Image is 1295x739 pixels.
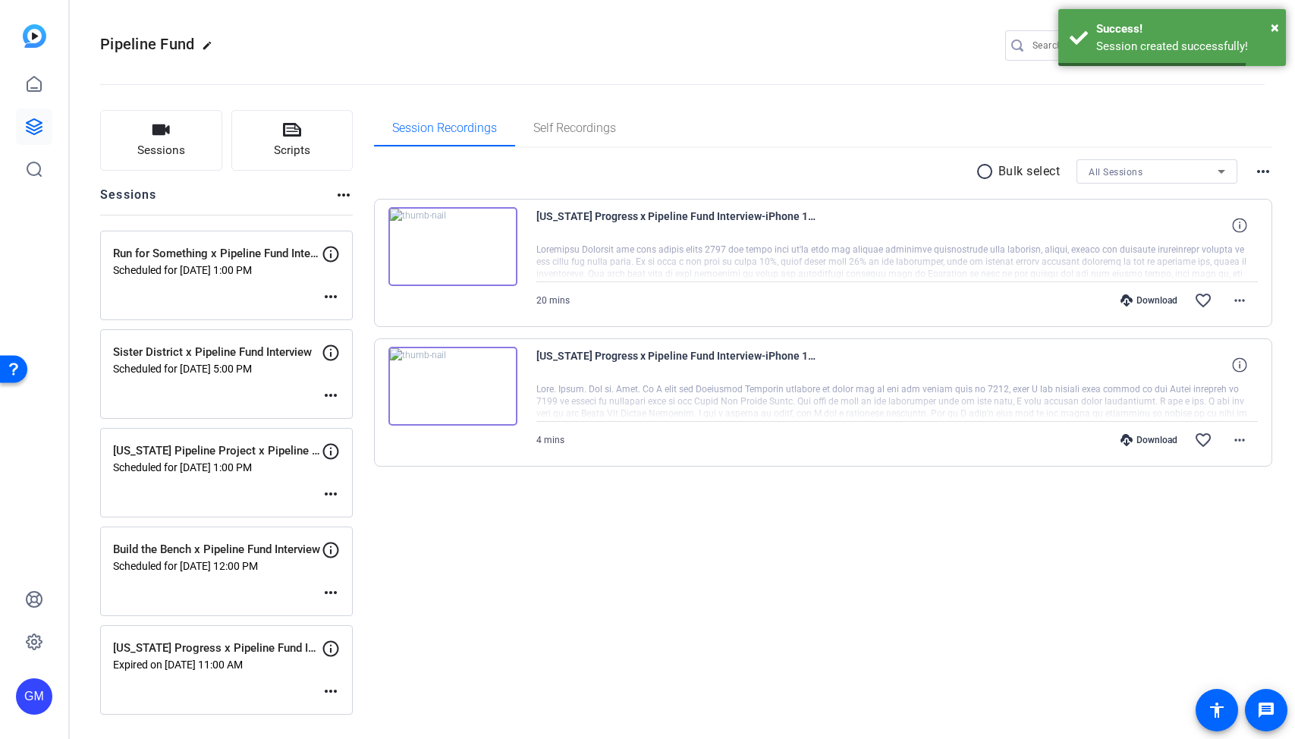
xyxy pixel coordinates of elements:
button: Close [1271,16,1279,39]
mat-icon: more_horiz [322,682,340,700]
mat-icon: more_horiz [1231,431,1249,449]
p: Scheduled for [DATE] 5:00 PM [113,363,322,375]
p: Bulk select [998,162,1061,181]
mat-icon: more_horiz [1254,162,1272,181]
mat-icon: more_horiz [322,386,340,404]
mat-icon: more_horiz [322,583,340,602]
span: × [1271,18,1279,36]
p: Scheduled for [DATE] 1:00 PM [113,461,322,473]
p: Sister District x Pipeline Fund Interview [113,344,322,361]
img: blue-gradient.svg [23,24,46,48]
mat-icon: more_horiz [335,186,353,204]
span: Sessions [137,142,185,159]
mat-icon: message [1257,701,1275,719]
mat-icon: edit [202,40,220,58]
p: Scheduled for [DATE] 1:00 PM [113,264,322,276]
p: Expired on [DATE] 11:00 AM [113,659,322,671]
span: All Sessions [1089,167,1143,178]
mat-icon: more_horiz [322,485,340,503]
mat-icon: radio_button_unchecked [976,162,998,181]
mat-icon: more_horiz [322,288,340,306]
mat-icon: more_horiz [1231,291,1249,310]
span: Pipeline Fund [100,35,194,53]
div: Success! [1096,20,1275,38]
mat-icon: accessibility [1208,701,1226,719]
span: Session Recordings [392,122,497,134]
p: [US_STATE] Progress x Pipeline Fund Interview [113,640,322,657]
div: Download [1113,294,1185,307]
p: [US_STATE] Pipeline Project x Pipeline Fund Interview [113,442,322,460]
p: Scheduled for [DATE] 12:00 PM [113,560,322,572]
p: Run for Something x Pipeline Fund Interview [113,245,322,263]
div: GM [16,678,52,715]
span: Scripts [274,142,310,159]
div: Session created successfully! [1096,38,1275,55]
div: Download [1113,434,1185,446]
input: Search [1033,36,1169,55]
mat-icon: favorite_border [1194,431,1212,449]
p: Build the Bench x Pipeline Fund Interview [113,541,322,558]
span: Self Recordings [533,122,616,134]
mat-icon: favorite_border [1194,291,1212,310]
h2: Sessions [100,186,157,215]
